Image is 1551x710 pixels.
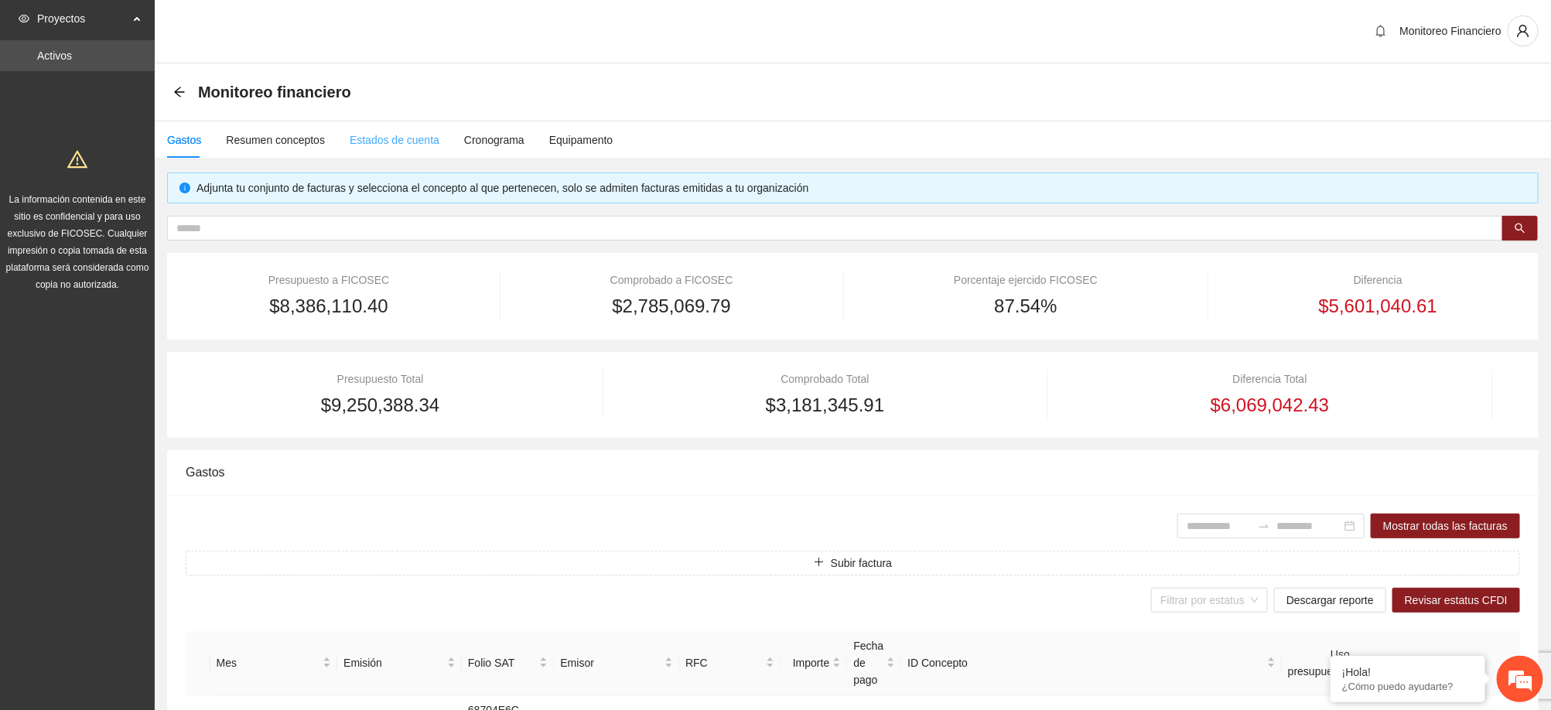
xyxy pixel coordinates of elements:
[549,131,613,148] div: Equipamento
[464,131,524,148] div: Cronograma
[528,271,815,288] div: Comprobado a FICOSEC
[1515,223,1525,235] span: search
[871,271,1180,288] div: Porcentaje ejercido FICOSEC
[907,654,1264,671] span: ID Concepto
[1211,391,1329,420] span: $6,069,042.43
[781,631,847,695] th: Importe
[1236,271,1520,288] div: Diferencia
[19,13,29,24] span: eye
[1075,370,1464,387] div: Diferencia Total
[1405,592,1508,609] span: Revisar estatus CFDI
[217,654,320,671] span: Mes
[1362,654,1399,671] span: Estatus
[685,654,763,671] span: RFC
[853,637,883,688] span: Fecha de pago
[847,631,901,695] th: Fecha de pago
[90,207,214,363] span: Estamos en línea.
[6,194,149,290] span: La información contenida en este sitio es confidencial y para uso exclusivo de FICOSEC. Cualquier...
[254,8,291,45] div: Minimizar ventana de chat en vivo
[554,631,679,695] th: Emisor
[1383,517,1508,534] span: Mostrar todas las facturas
[468,654,536,671] span: Folio SAT
[901,631,1282,695] th: ID Concepto
[1282,631,1356,695] th: Uso presupuestal
[167,131,201,148] div: Gastos
[173,86,186,99] div: Back
[1356,631,1416,695] th: Estatus
[1371,514,1520,538] button: Mostrar todas las facturas
[814,557,825,569] span: plus
[186,450,1520,494] div: Gastos
[269,292,388,321] span: $8,386,110.40
[1342,681,1474,692] p: ¿Cómo puedo ayudarte?
[1502,216,1538,241] button: search
[462,631,554,695] th: Folio SAT
[179,183,190,193] span: info-circle
[37,49,72,62] a: Activos
[321,391,439,420] span: $9,250,388.34
[1508,24,1538,38] span: user
[67,149,87,169] span: warning
[679,631,781,695] th: RFC
[198,80,351,104] span: Monitoreo financiero
[1392,588,1520,613] button: Revisar estatus CFDI
[1274,588,1386,613] button: Descargar reporte
[560,654,661,671] span: Emisor
[1258,520,1270,532] span: swap-right
[8,422,295,476] textarea: Escriba su mensaje y pulse “Intro”
[343,654,444,671] span: Emisión
[186,370,575,387] div: Presupuesto Total
[80,79,260,99] div: Chatee con nosotros ahora
[1399,25,1501,37] span: Monitoreo Financiero
[196,179,1526,196] div: Adjunta tu conjunto de facturas y selecciona el concepto al que pertenecen, solo se admiten factu...
[994,292,1057,321] span: 87.54%
[1286,592,1374,609] span: Descargar reporte
[1508,15,1539,46] button: user
[766,391,884,420] span: $3,181,345.91
[831,555,892,572] span: Subir factura
[1369,25,1392,37] span: bell
[1342,666,1474,678] div: ¡Hola!
[612,292,730,321] span: $2,785,069.79
[1258,520,1270,532] span: to
[1368,19,1393,43] button: bell
[337,631,462,695] th: Emisión
[186,271,472,288] div: Presupuesto a FICOSEC
[37,3,128,34] span: Proyectos
[226,131,325,148] div: Resumen conceptos
[186,551,1520,575] button: plusSubir factura
[173,86,186,98] span: arrow-left
[1319,292,1437,321] span: $5,601,040.61
[787,654,829,671] span: Importe
[630,370,1020,387] div: Comprobado Total
[210,631,338,695] th: Mes
[350,131,439,148] div: Estados de cuenta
